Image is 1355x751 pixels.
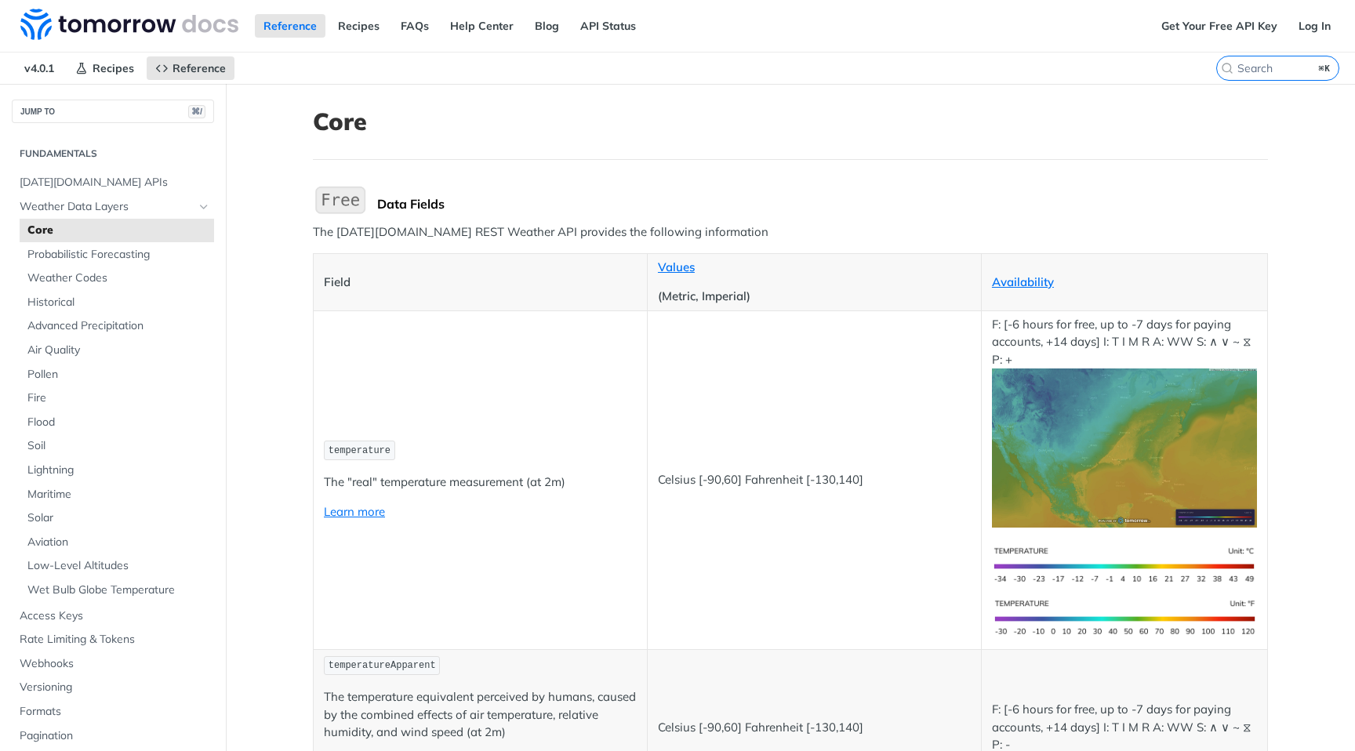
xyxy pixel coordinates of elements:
[1221,62,1233,74] svg: Search
[27,343,210,358] span: Air Quality
[992,274,1054,289] a: Availability
[12,604,214,628] a: Access Keys
[20,728,210,744] span: Pagination
[27,270,210,286] span: Weather Codes
[27,463,210,478] span: Lightning
[313,223,1268,241] p: The [DATE][DOMAIN_NAME] REST Weather API provides the following information
[658,471,971,489] p: Celsius [-90,60] Fahrenheit [-130,140]
[27,535,210,550] span: Aviation
[12,676,214,699] a: Versioning
[27,558,210,574] span: Low-Level Altitudes
[20,608,210,624] span: Access Keys
[20,483,214,506] a: Maritime
[992,440,1257,455] span: Expand image
[198,201,210,213] button: Hide subpages for Weather Data Layers
[658,259,695,274] a: Values
[392,14,438,38] a: FAQs
[20,656,210,672] span: Webhooks
[20,291,214,314] a: Historical
[27,415,210,430] span: Flood
[27,582,210,598] span: Wet Bulb Globe Temperature
[313,107,1268,136] h1: Core
[329,445,391,456] span: temperature
[20,434,214,458] a: Soil
[1153,14,1286,38] a: Get Your Free API Key
[12,171,214,194] a: [DATE][DOMAIN_NAME] APIs
[324,274,637,292] p: Field
[173,61,226,75] span: Reference
[572,14,645,38] a: API Status
[329,660,436,671] span: temperatureApparent
[329,14,388,38] a: Recipes
[20,506,214,530] a: Solar
[27,247,210,263] span: Probabilistic Forecasting
[27,223,210,238] span: Core
[27,295,210,310] span: Historical
[20,267,214,290] a: Weather Codes
[12,100,214,123] button: JUMP TO⌘/
[27,390,210,406] span: Fire
[377,196,1268,212] div: Data Fields
[20,459,214,482] a: Lightning
[20,243,214,267] a: Probabilistic Forecasting
[20,579,214,602] a: Wet Bulb Globe Temperature
[20,386,214,410] a: Fire
[20,175,210,190] span: [DATE][DOMAIN_NAME] APIs
[992,557,1257,571] span: Expand image
[27,510,210,526] span: Solar
[20,680,210,695] span: Versioning
[658,288,971,306] p: (Metric, Imperial)
[20,704,210,720] span: Formats
[27,367,210,383] span: Pollen
[20,411,214,434] a: Flood
[992,609,1257,624] span: Expand image
[20,339,214,362] a: Air Quality
[658,719,971,737] p: Celsius [-90,60] Fahrenheit [-130,140]
[20,9,238,40] img: Tomorrow.io Weather API Docs
[27,487,210,502] span: Maritime
[27,438,210,454] span: Soil
[188,105,205,118] span: ⌘/
[12,652,214,676] a: Webhooks
[324,473,637,492] p: The "real" temperature measurement (at 2m)
[27,318,210,334] span: Advanced Precipitation
[12,147,214,161] h2: Fundamentals
[20,363,214,386] a: Pollen
[20,199,194,215] span: Weather Data Layers
[16,56,63,80] span: v4.0.1
[20,314,214,338] a: Advanced Precipitation
[526,14,568,38] a: Blog
[12,724,214,748] a: Pagination
[12,628,214,651] a: Rate Limiting & Tokens
[992,316,1257,528] p: F: [-6 hours for free, up to -7 days for paying accounts, +14 days] I: T I M R A: WW S: ∧ ∨ ~ ⧖ P: +
[147,56,234,80] a: Reference
[12,195,214,219] a: Weather Data LayersHide subpages for Weather Data Layers
[1315,60,1335,76] kbd: ⌘K
[20,554,214,578] a: Low-Level Altitudes
[324,688,637,742] p: The temperature equivalent perceived by humans, caused by the combined effects of air temperature...
[67,56,143,80] a: Recipes
[255,14,325,38] a: Reference
[20,632,210,648] span: Rate Limiting & Tokens
[20,219,214,242] a: Core
[12,700,214,724] a: Formats
[441,14,522,38] a: Help Center
[93,61,134,75] span: Recipes
[20,531,214,554] a: Aviation
[1290,14,1339,38] a: Log In
[324,504,385,519] a: Learn more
